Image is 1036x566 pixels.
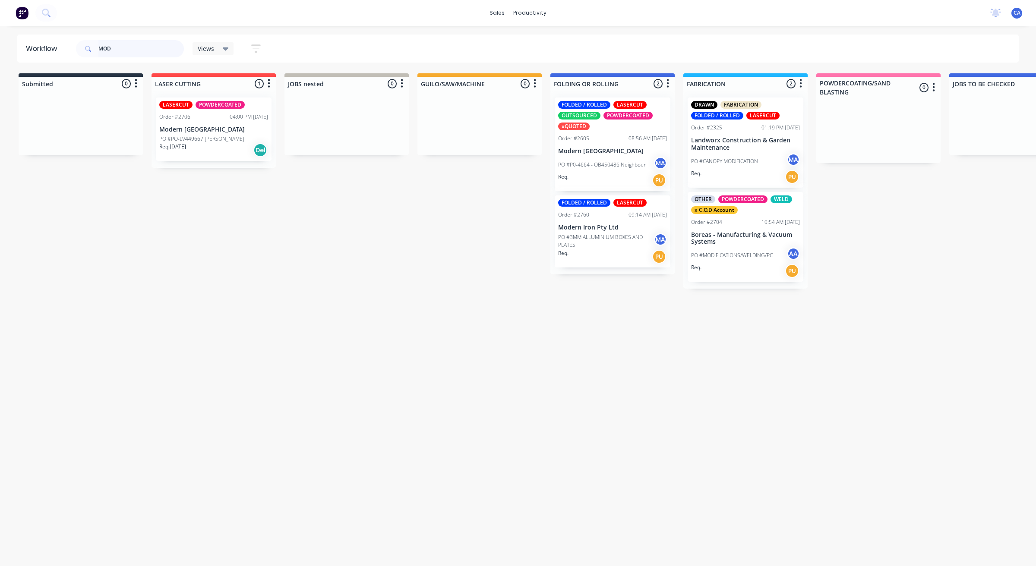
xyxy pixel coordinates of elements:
[558,148,667,155] p: Modern [GEOGRAPHIC_DATA]
[198,44,214,53] span: Views
[691,137,800,151] p: Landworx Construction & Garden Maintenance
[603,112,653,119] div: POWDERCOATED
[555,195,670,267] div: FOLDED / ROLLEDLASERCUTOrder #276009:14 AM [DATE]Modern Iron Pty LtdPO #3MM ALLUMINIUM BOXES AND ...
[558,199,610,207] div: FOLDED / ROLLED
[159,113,190,121] div: Order #2706
[159,143,186,151] p: Req. [DATE]
[558,224,667,231] p: Modern Iron Pty Ltd
[654,157,667,170] div: MA
[558,173,569,181] p: Req.
[613,199,647,207] div: LASERCUT
[558,101,610,109] div: FOLDED / ROLLED
[652,250,666,264] div: PU
[761,124,800,132] div: 01:19 PM [DATE]
[613,101,647,109] div: LASERCUT
[16,6,28,19] img: Factory
[720,101,761,109] div: FABRICATION
[787,247,800,260] div: AA
[558,135,589,142] div: Order #2605
[652,173,666,187] div: PU
[785,264,799,278] div: PU
[558,211,589,219] div: Order #2760
[196,101,245,109] div: POWDERCOATED
[230,113,268,121] div: 04:00 PM [DATE]
[691,206,738,214] div: x C.O.D Account
[691,170,701,177] p: Req.
[555,97,670,191] div: FOLDED / ROLLEDLASERCUTOUTSOURCEDPOWDERCOATEDxQUOTEDOrder #260508:56 AM [DATE]Modern [GEOGRAPHIC_...
[688,97,803,188] div: DRAWNFABRICATIONFOLDED / ROLLEDLASERCUTOrder #232501:19 PM [DATE]Landworx Construction & Garden M...
[787,153,800,166] div: MA
[156,97,272,161] div: LASERCUTPOWDERCOATEDOrder #270604:00 PM [DATE]Modern [GEOGRAPHIC_DATA]PO #PO-LV449667 [PERSON_NAM...
[691,264,701,271] p: Req.
[691,231,800,246] p: Boreas - Manufacturing & Vacuum Systems
[691,195,715,203] div: OTHER
[688,192,803,282] div: OTHERPOWDERCOATEDWELDx C.O.D AccountOrder #270410:54 AM [DATE]Boreas - Manufacturing & Vacuum Sys...
[159,135,244,143] p: PO #PO-LV449667 [PERSON_NAME]
[718,195,768,203] div: POWDERCOATED
[746,112,780,119] div: LASERCUT
[691,218,722,226] div: Order #2704
[691,157,758,165] p: PO #CANOPY MODIFICATION
[253,143,267,157] div: Del
[159,126,268,133] p: Modern [GEOGRAPHIC_DATA]
[98,40,184,57] input: Search for orders...
[691,112,743,119] div: FOLDED / ROLLED
[558,123,590,130] div: xQUOTED
[691,101,717,109] div: DRAWN
[785,170,799,184] div: PU
[558,112,600,119] div: OUTSOURCED
[558,249,569,257] p: Req.
[1014,9,1020,17] span: CA
[485,6,509,19] div: sales
[558,161,646,169] p: PO #P0-4664 - OB450486 Neighbour
[691,124,722,132] div: Order #2325
[629,211,667,219] div: 09:14 AM [DATE]
[654,233,667,246] div: MA
[509,6,551,19] div: productivity
[691,252,773,259] p: PO #MODIFICATIONS/WELDING/PC
[558,233,654,249] p: PO #3MM ALLUMINIUM BOXES AND PLATES
[629,135,667,142] div: 08:56 AM [DATE]
[159,101,193,109] div: LASERCUT
[26,44,61,54] div: Workflow
[761,218,800,226] div: 10:54 AM [DATE]
[771,195,792,203] div: WELD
